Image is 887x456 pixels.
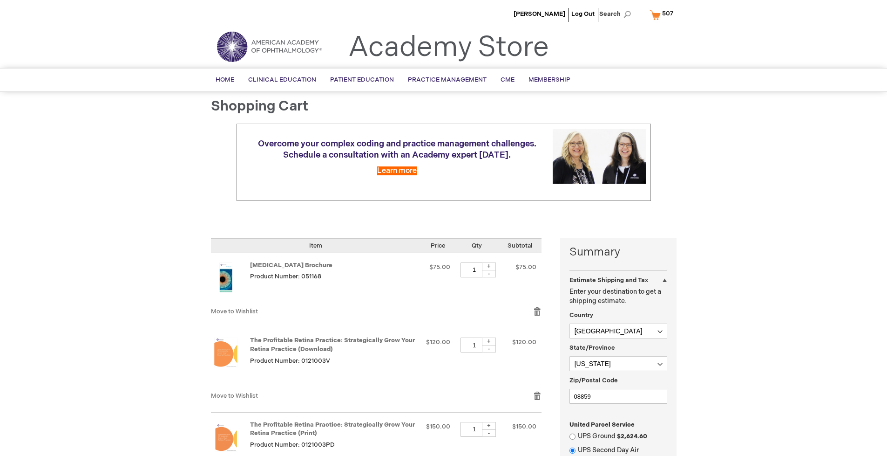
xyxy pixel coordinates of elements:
[258,139,536,160] span: Overcome your complex coding and practice management challenges. Schedule a consultation with an ...
[482,429,496,437] div: -
[460,422,488,437] input: Qty
[211,392,258,400] a: Move to Wishlist
[426,423,450,430] span: $150.00
[512,423,536,430] span: $150.00
[429,263,450,271] span: $75.00
[569,244,667,260] strong: Summary
[569,287,667,306] p: Enter your destination to get a shipping estimate.
[377,166,417,175] a: Learn more
[250,357,330,365] span: Product Number: 0121003V
[211,338,250,381] a: The Profitable Retina Practice: Strategically Grow Your Retina Practice (Download)
[528,76,570,83] span: Membership
[216,76,234,83] span: Home
[599,5,635,23] span: Search
[482,338,496,345] div: +
[569,311,593,319] span: Country
[250,441,335,449] span: Product Number: 0121003PD
[571,10,595,18] a: Log Out
[426,339,450,346] span: $120.00
[508,242,532,249] span: Subtotal
[512,339,536,346] span: $120.00
[460,263,488,277] input: Qty
[248,76,316,83] span: Clinical Education
[501,76,515,83] span: CME
[211,263,250,298] a: Amblyopia Brochure
[569,276,648,284] strong: Estimate Shipping and Tax
[211,263,241,292] img: Amblyopia Brochure
[482,422,496,430] div: +
[662,10,673,17] span: 507
[553,129,646,184] img: Schedule a consultation with an Academy expert today
[648,7,679,23] a: 507
[348,31,549,64] a: Academy Store
[309,242,322,249] span: Item
[211,422,241,452] img: The Profitable Retina Practice: Strategically Grow Your Retina Practice (Print)
[472,242,482,249] span: Qty
[482,270,496,277] div: -
[460,338,488,352] input: Qty
[250,337,415,353] a: The Profitable Retina Practice: Strategically Grow Your Retina Practice (Download)
[569,421,635,428] span: United Parcel Service
[515,263,536,271] span: $75.00
[250,262,332,269] a: [MEDICAL_DATA] Brochure
[482,345,496,352] div: -
[250,273,321,280] span: Product Number: 051168
[482,263,496,270] div: +
[431,242,445,249] span: Price
[617,433,647,440] span: $2,624.60
[211,308,258,315] a: Move to Wishlist
[408,76,487,83] span: Practice Management
[211,98,308,115] span: Shopping Cart
[250,421,415,437] a: The Profitable Retina Practice: Strategically Grow Your Retina Practice (Print)
[211,338,241,367] img: The Profitable Retina Practice: Strategically Grow Your Retina Practice (Download)
[330,76,394,83] span: Patient Education
[514,10,565,18] a: [PERSON_NAME]
[578,432,667,441] label: UPS Ground
[569,377,618,384] span: Zip/Postal Code
[569,344,615,352] span: State/Province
